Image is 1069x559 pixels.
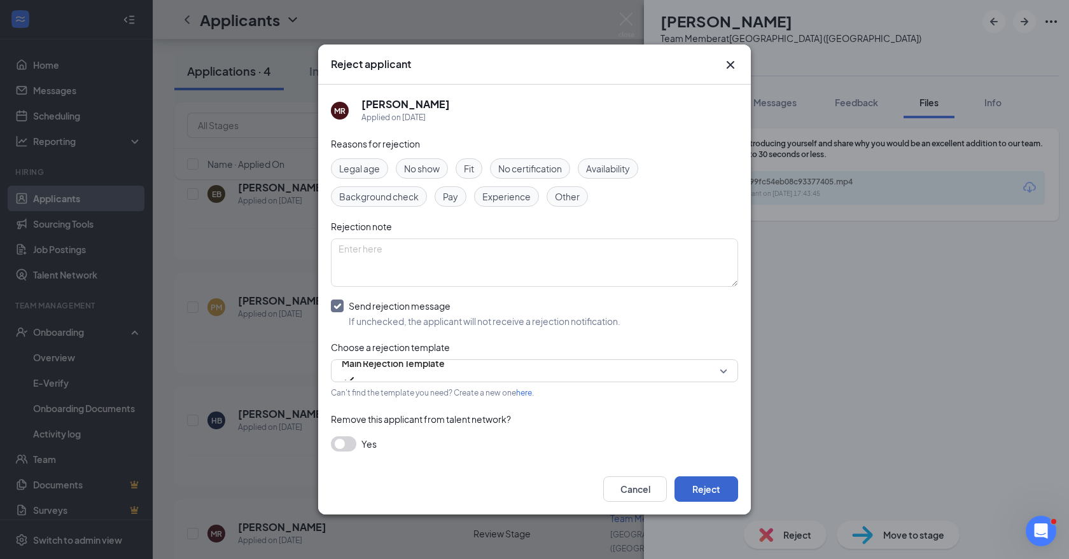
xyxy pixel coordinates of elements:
span: Rejection note [331,221,392,232]
div: Applied on [DATE] [361,111,450,124]
span: Legal age [339,162,380,176]
button: Reject [674,476,738,502]
button: Cancel [603,476,667,502]
span: Yes [361,436,377,452]
span: Main Rejection Template [342,354,445,373]
button: Close [723,57,738,72]
span: Background check [339,190,419,204]
span: Reasons for rejection [331,138,420,149]
span: No show [404,162,440,176]
span: Availability [586,162,630,176]
h5: [PERSON_NAME] [361,97,450,111]
iframe: Intercom live chat [1026,516,1056,546]
span: Other [555,190,580,204]
div: MR [334,106,346,116]
a: here [516,388,532,397]
span: Can't find the template you need? Create a new one . [331,388,534,397]
span: No certification [498,162,562,176]
h3: Reject applicant [331,57,411,71]
svg: Checkmark [342,373,357,388]
span: Fit [464,162,474,176]
span: Choose a rejection template [331,342,450,353]
span: Remove this applicant from talent network? [331,413,511,425]
span: Experience [482,190,531,204]
span: Pay [443,190,458,204]
svg: Cross [723,57,738,72]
